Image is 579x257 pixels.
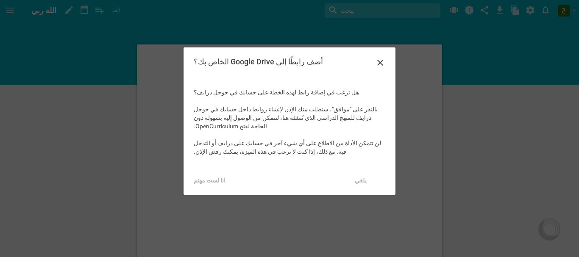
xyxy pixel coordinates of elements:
font: لن تتمكن الأداة من الاطلاع على أي شيء آخر في حسابك على درايف أو التدخل فيه. مع ذلك، إذا كنت لا تر... [194,140,381,155]
font: يلغي [355,177,367,184]
font: أضف رابطًا إلى Google Drive الخاص بك؟ [194,57,323,66]
font: هل ترغب في إضافة رابط لهذه الخطة على حسابك في جوجل درايف؟ [194,89,359,96]
font: انا لست مهتم [194,177,225,184]
font: بالنقر على "موافق"، سنطلب منك الإذن لإنشاء روابط داخل حسابك في جوجل درايف للمنهج الدراسي الذي تُن... [194,106,378,130]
